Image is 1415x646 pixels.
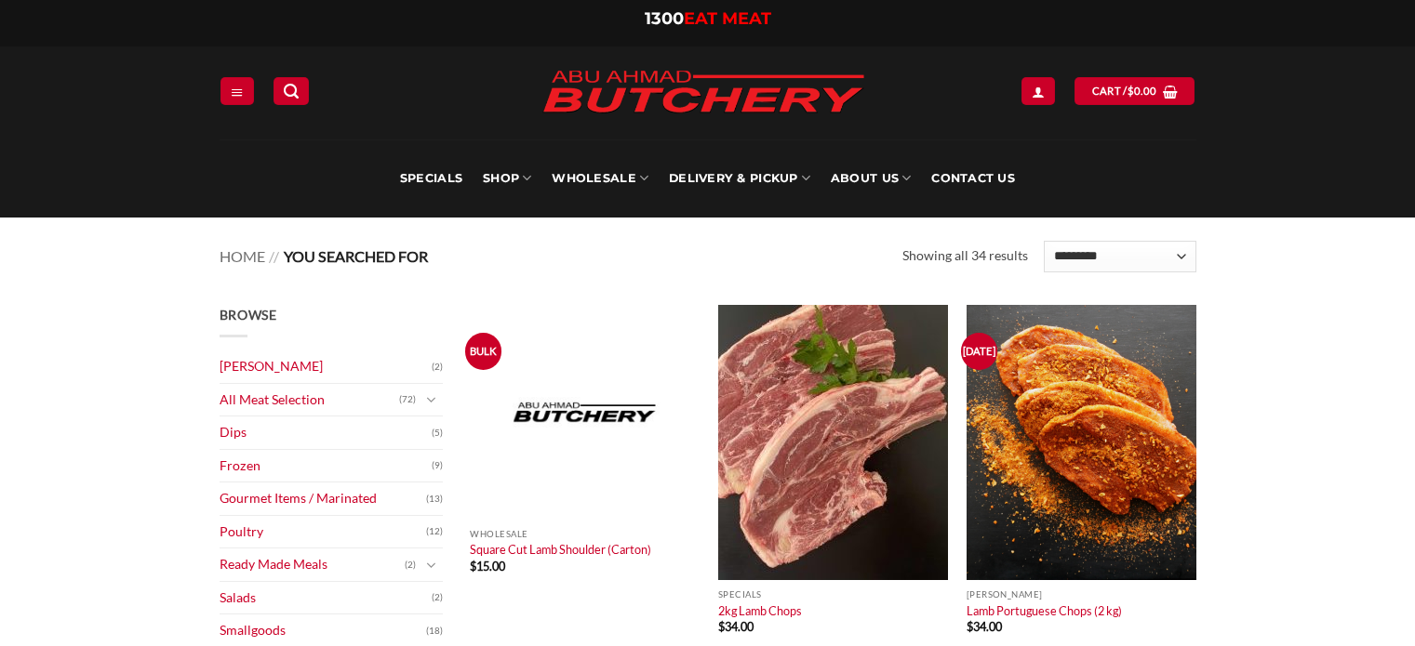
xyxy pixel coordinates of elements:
span: (9) [432,452,443,480]
span: (12) [426,518,443,546]
span: Browse [220,307,277,323]
img: Lamb_forequarter_Chops (per 1Kg) [718,305,948,580]
span: $ [470,559,476,573]
select: Shop order [1044,241,1195,272]
a: Wholesale [552,139,648,218]
a: 1300EAT MEAT [645,8,771,29]
img: Placeholder [470,305,700,520]
a: View cart [1075,77,1195,104]
span: $ [718,619,725,634]
span: Cart / [1092,83,1157,99]
a: Frozen [220,450,432,482]
a: 2kg Lamb Chops [718,603,802,618]
a: Salads [220,582,432,614]
bdi: 15.00 [470,559,505,573]
span: EAT MEAT [684,8,771,29]
a: Login [1021,77,1055,104]
a: Square Cut Lamb Shoulder (Carton) [470,542,651,557]
p: Wholesale [470,529,700,539]
span: (2) [432,353,443,381]
a: Menu [220,77,254,104]
a: All Meat Selection [220,384,399,416]
span: (2) [405,551,416,579]
span: 1300 [645,8,684,29]
span: (13) [426,485,443,513]
p: Specials [718,589,948,600]
img: Abu Ahmad Butchery [527,58,880,128]
a: Poultry [220,516,426,548]
span: (72) [399,386,416,414]
a: Dips [220,416,432,449]
button: Toggle [420,555,443,575]
bdi: 34.00 [967,619,1002,634]
span: (2) [432,584,443,612]
a: SHOP [483,139,531,218]
p: Showing all 34 results [902,245,1028,267]
bdi: 0.00 [1128,85,1157,97]
button: Toggle [420,389,443,410]
a: Contact Us [931,139,1015,218]
a: Gourmet Items / Marinated [220,482,426,515]
a: Lamb Portuguese Chops (2 kg) [967,603,1122,618]
a: Ready Made Meals [220,548,405,581]
span: $ [1128,83,1134,99]
p: [PERSON_NAME] [967,589,1196,600]
span: $ [967,619,973,634]
bdi: 34.00 [718,619,754,634]
span: // [269,247,279,265]
a: About Us [831,139,911,218]
a: Search [274,77,309,104]
span: (5) [432,419,443,447]
a: Delivery & Pickup [669,139,810,218]
span: You searched for [284,247,428,265]
a: [PERSON_NAME] [220,350,432,383]
a: Specials [400,139,462,218]
a: Home [220,247,265,265]
img: Lamb Portuguese Chops (2 kg) [967,305,1196,580]
span: (18) [426,617,443,645]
